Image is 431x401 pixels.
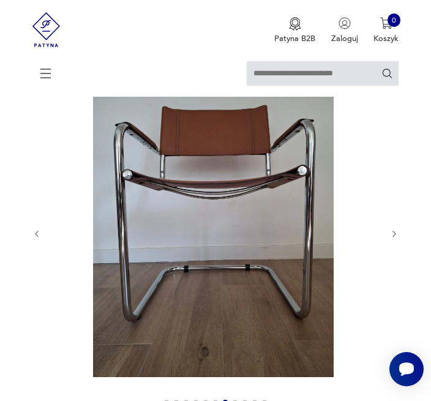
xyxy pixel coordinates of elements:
img: Zdjęcie produktu Krzesło w stylu Bauhaus, lata 80., Włochy [51,56,375,377]
img: Ikonka użytkownika [339,17,351,29]
button: Szukaj [381,67,393,79]
button: Zaloguj [331,17,358,44]
p: Zaloguj [331,33,358,44]
p: Koszyk [373,33,399,44]
p: Patyna B2B [274,33,315,44]
img: Ikona koszyka [380,17,392,29]
button: Patyna B2B [274,17,315,44]
button: 0Koszyk [373,17,399,44]
div: 0 [388,13,401,27]
img: Ikona medalu [289,17,301,31]
iframe: Smartsupp widget button [389,352,424,386]
a: Ikona medaluPatyna B2B [274,17,315,44]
